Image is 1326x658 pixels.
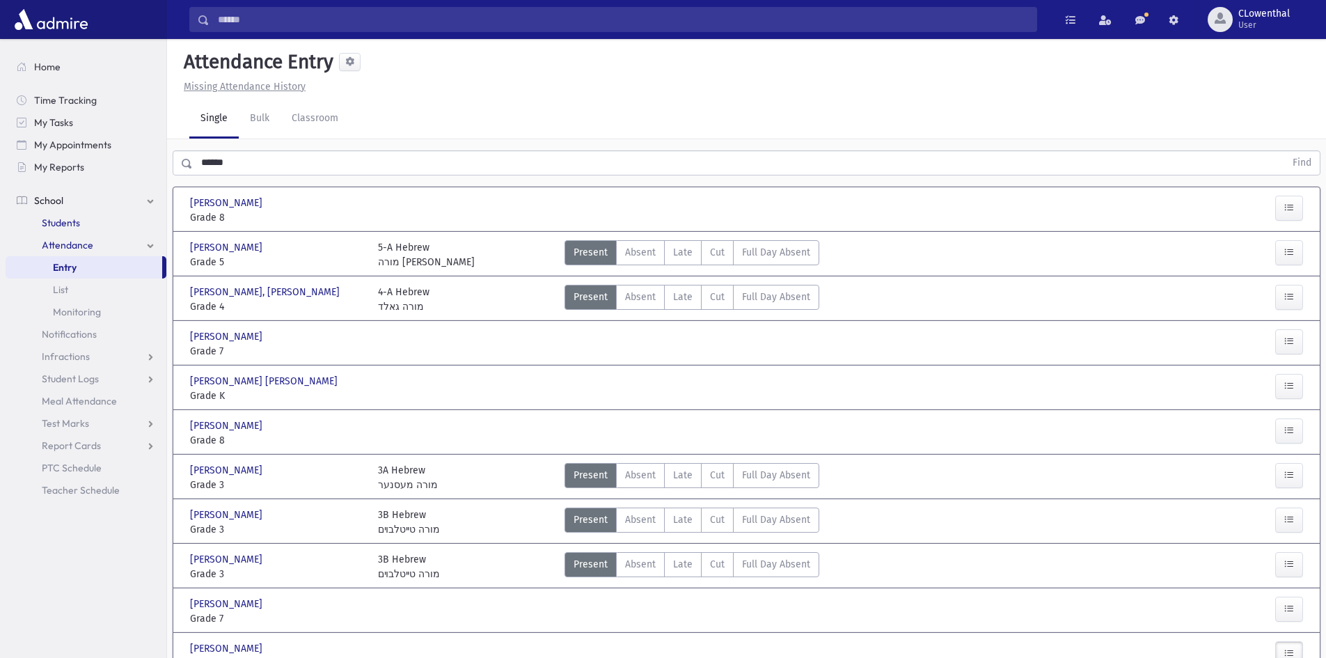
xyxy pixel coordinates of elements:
[190,389,364,403] span: Grade K
[190,641,265,656] span: [PERSON_NAME]
[565,552,819,581] div: AttTypes
[6,56,166,78] a: Home
[190,552,265,567] span: [PERSON_NAME]
[742,468,810,483] span: Full Day Absent
[42,484,120,496] span: Teacher Schedule
[53,261,77,274] span: Entry
[574,290,608,304] span: Present
[178,50,333,74] h5: Attendance Entry
[190,329,265,344] span: [PERSON_NAME]
[742,290,810,304] span: Full Day Absent
[574,468,608,483] span: Present
[42,417,89,430] span: Test Marks
[673,557,693,572] span: Late
[190,285,342,299] span: [PERSON_NAME], [PERSON_NAME]
[378,463,438,492] div: 3A Hebrew מורה מעסנער
[184,81,306,93] u: Missing Attendance History
[710,512,725,527] span: Cut
[565,240,819,269] div: AttTypes
[34,61,61,73] span: Home
[625,468,656,483] span: Absent
[6,234,166,256] a: Attendance
[42,373,99,385] span: Student Logs
[210,7,1036,32] input: Search
[742,245,810,260] span: Full Day Absent
[190,463,265,478] span: [PERSON_NAME]
[42,350,90,363] span: Infractions
[6,457,166,479] a: PTC Schedule
[6,256,162,279] a: Entry
[6,434,166,457] a: Report Cards
[6,412,166,434] a: Test Marks
[6,323,166,345] a: Notifications
[6,345,166,368] a: Infractions
[6,189,166,212] a: School
[1284,151,1320,175] button: Find
[625,245,656,260] span: Absent
[673,512,693,527] span: Late
[710,245,725,260] span: Cut
[34,94,97,107] span: Time Tracking
[42,239,93,251] span: Attendance
[190,299,364,314] span: Grade 4
[190,508,265,522] span: [PERSON_NAME]
[190,344,364,359] span: Grade 7
[710,468,725,483] span: Cut
[574,557,608,572] span: Present
[34,194,63,207] span: School
[378,552,440,581] div: 3B Hebrew מורה טײטלבױם
[190,210,364,225] span: Grade 8
[378,508,440,537] div: 3B Hebrew מורה טײטלבױם
[190,433,364,448] span: Grade 8
[11,6,91,33] img: AdmirePro
[6,368,166,390] a: Student Logs
[742,512,810,527] span: Full Day Absent
[53,283,68,296] span: List
[42,328,97,340] span: Notifications
[6,479,166,501] a: Teacher Schedule
[42,217,80,229] span: Students
[565,285,819,314] div: AttTypes
[574,512,608,527] span: Present
[378,240,475,269] div: 5-A Hebrew מורה [PERSON_NAME]
[673,290,693,304] span: Late
[625,512,656,527] span: Absent
[190,196,265,210] span: [PERSON_NAME]
[189,100,239,139] a: Single
[565,508,819,537] div: AttTypes
[190,374,340,389] span: [PERSON_NAME] [PERSON_NAME]
[42,462,102,474] span: PTC Schedule
[42,439,101,452] span: Report Cards
[1238,19,1290,31] span: User
[34,161,84,173] span: My Reports
[178,81,306,93] a: Missing Attendance History
[239,100,281,139] a: Bulk
[574,245,608,260] span: Present
[710,290,725,304] span: Cut
[378,285,429,314] div: 4-A Hebrew מורה גאלד
[6,156,166,178] a: My Reports
[742,557,810,572] span: Full Day Absent
[281,100,349,139] a: Classroom
[42,395,117,407] span: Meal Attendance
[190,418,265,433] span: [PERSON_NAME]
[6,390,166,412] a: Meal Attendance
[673,468,693,483] span: Late
[190,255,364,269] span: Grade 5
[190,478,364,492] span: Grade 3
[6,301,166,323] a: Monitoring
[190,567,364,581] span: Grade 3
[6,111,166,134] a: My Tasks
[190,240,265,255] span: [PERSON_NAME]
[710,557,725,572] span: Cut
[34,139,111,151] span: My Appointments
[6,212,166,234] a: Students
[6,134,166,156] a: My Appointments
[6,279,166,301] a: List
[190,522,364,537] span: Grade 3
[6,89,166,111] a: Time Tracking
[625,290,656,304] span: Absent
[673,245,693,260] span: Late
[190,597,265,611] span: [PERSON_NAME]
[190,611,364,626] span: Grade 7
